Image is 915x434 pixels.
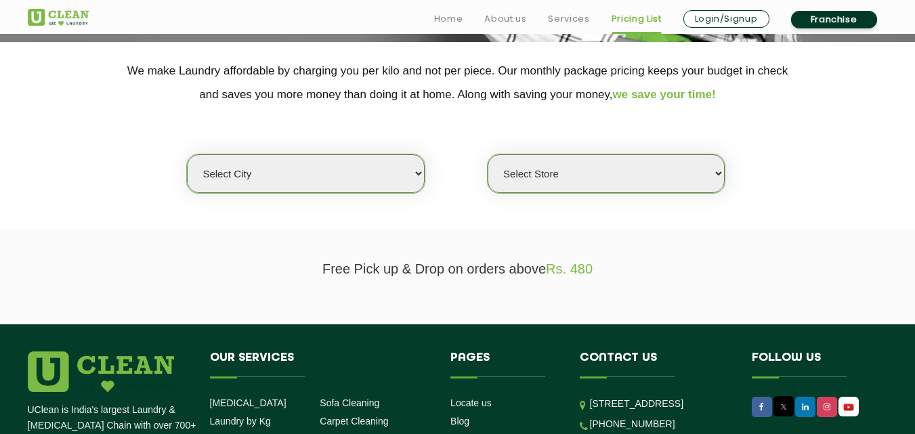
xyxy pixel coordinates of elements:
[546,261,593,276] span: Rs. 480
[580,351,731,377] h4: Contact us
[28,351,174,392] img: logo.png
[484,11,526,27] a: About us
[791,11,877,28] a: Franchise
[320,416,388,427] a: Carpet Cleaning
[683,10,769,28] a: Login/Signup
[210,416,271,427] a: Laundry by Kg
[450,397,492,408] a: Locate us
[613,88,716,101] span: we save your time!
[434,11,463,27] a: Home
[450,416,469,427] a: Blog
[548,11,589,27] a: Services
[840,400,857,414] img: UClean Laundry and Dry Cleaning
[752,351,871,377] h4: Follow us
[28,9,89,26] img: UClean Laundry and Dry Cleaning
[320,397,379,408] a: Sofa Cleaning
[210,397,286,408] a: [MEDICAL_DATA]
[28,59,888,106] p: We make Laundry affordable by charging you per kilo and not per piece. Our monthly package pricin...
[612,11,662,27] a: Pricing List
[28,261,888,277] p: Free Pick up & Drop on orders above
[210,351,431,377] h4: Our Services
[590,396,731,412] p: [STREET_ADDRESS]
[450,351,559,377] h4: Pages
[590,418,675,429] a: [PHONE_NUMBER]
